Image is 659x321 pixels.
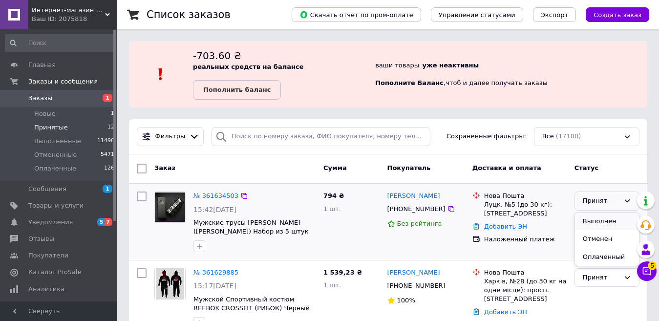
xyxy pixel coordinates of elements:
span: 1 [111,109,114,118]
span: 1 шт. [323,205,341,213]
span: Главная [28,61,56,69]
button: Управление статусами [431,7,523,22]
b: Пополнить баланс [203,86,271,93]
div: Принят [583,196,619,206]
h1: Список заказов [147,9,231,21]
input: Поиск [5,34,115,52]
span: Все [542,132,554,141]
span: Фильтры [155,132,186,141]
span: 12 [107,123,114,132]
div: Харків, №28 (до 30 кг на одне місце): просп. [STREET_ADDRESS] [484,277,567,304]
div: Ваш ID: 2075818 [32,15,117,23]
img: :exclamation: [153,67,168,82]
span: Покупатель [387,164,431,171]
span: 7 [105,218,112,226]
span: Сумма [323,164,347,171]
span: Заказы [28,94,52,103]
span: -703.60 ₴ [193,50,241,62]
div: Нова Пошта [484,268,567,277]
a: Фото товару [154,192,186,223]
span: Оплаченные [34,164,76,173]
span: Каталог ProSale [28,268,81,277]
span: (17100) [556,132,581,140]
li: Отменен [575,230,639,248]
a: Пополнить баланс [193,80,281,100]
a: № 361629885 [193,269,238,276]
a: Фото товару [154,268,186,300]
span: Сообщения [28,185,66,193]
span: Статус [574,164,599,171]
a: [PERSON_NAME] [387,268,440,278]
span: Отмененные [34,150,77,159]
a: Создать заказ [576,11,649,18]
b: Пополните Баланс [375,79,444,86]
a: Мужские трусы [PERSON_NAME] ([PERSON_NAME]) Набор из 5 штук удобные (хлопковые) Чёрные XXL [193,219,308,244]
a: Добавить ЭН [484,223,527,230]
span: Скачать отчет по пром-оплате [299,10,413,19]
span: 1 [103,94,112,102]
span: Интернет-магазин «FightSports» [32,6,105,15]
span: Экспорт [541,11,568,19]
div: Нова Пошта [484,192,567,200]
span: Новые [34,109,56,118]
span: Уведомления [28,218,73,227]
a: [PERSON_NAME] [387,192,440,201]
div: [PHONE_NUMBER] [385,203,447,215]
button: Скачать отчет по пром-оплате [292,7,421,22]
div: Принят [583,273,619,283]
span: Товары и услуги [28,201,84,210]
span: 126 [104,164,114,173]
span: 5 [648,261,657,270]
button: Чат с покупателем5 [637,261,657,281]
b: уже неактивны [422,62,479,69]
li: Оплаченный [575,248,639,266]
span: Выполненные [34,137,81,146]
span: Создать заказ [594,11,641,19]
span: Отзывы [28,235,54,243]
span: 794 ₴ [323,192,344,199]
input: Поиск по номеру заказа, ФИО покупателя, номеру телефона, Email, номеру накладной [212,127,430,146]
span: Сохраненные фильтры: [446,132,526,141]
span: 100% [397,297,415,304]
span: Принятые [34,123,68,132]
span: 5471 [101,150,114,159]
span: 15:17[DATE] [193,282,236,290]
span: 5 [97,218,105,226]
span: Аналитика [28,285,64,294]
b: реальных средств на балансе [193,63,304,70]
span: 1 шт. [323,281,341,289]
div: ваши товары , чтоб и далее получать заказы [375,49,647,100]
span: 1 [103,185,112,193]
button: Экспорт [533,7,576,22]
li: Выполнен [575,213,639,231]
a: № 361634503 [193,192,238,199]
span: Доставка и оплата [472,164,541,171]
span: 15:42[DATE] [193,206,236,214]
img: Фото товару [156,269,184,299]
span: Покупатели [28,251,68,260]
a: Мужской Спортивный костюм REEBOK CROSSFIT (РИБОК) Черный ИНДОНЕЗИЯ XL [193,296,310,321]
span: Управление статусами [439,11,515,19]
span: Заказы и сообщения [28,77,98,86]
button: Создать заказ [586,7,649,22]
img: Фото товару [155,193,185,222]
div: Наложенный платеж [484,235,567,244]
span: 1 539,23 ₴ [323,269,362,276]
span: Заказ [154,164,175,171]
span: 11490 [97,137,114,146]
a: Добавить ЭН [484,308,527,316]
span: Без рейтинга [397,220,442,227]
div: [PHONE_NUMBER] [385,279,447,292]
div: Луцк, №5 (до 30 кг): [STREET_ADDRESS] [484,200,567,218]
